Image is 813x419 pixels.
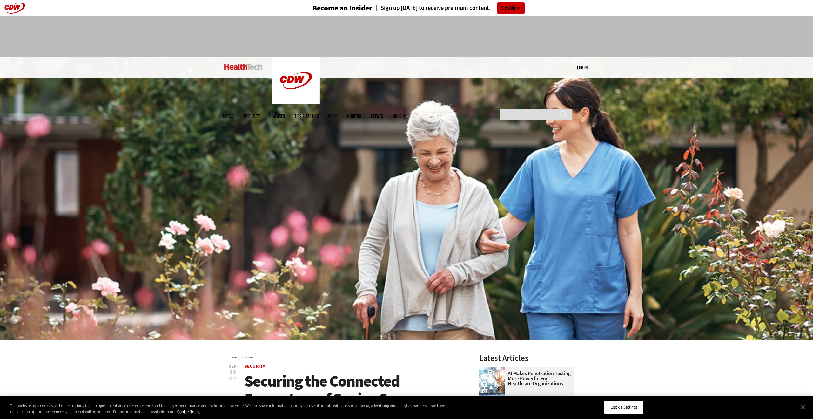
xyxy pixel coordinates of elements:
[604,401,644,414] button: Cookie Settings
[224,64,263,70] img: Home
[294,114,319,119] a: Tips & Tactics
[232,354,462,359] div: »
[272,57,320,104] img: Home
[222,114,234,119] span: Topics
[229,364,237,369] span: Sep
[245,371,408,409] span: Securing the Connected Ecosystem of Senior Care
[479,354,574,362] h3: Latest Articles
[372,5,491,11] a: Sign up [DATE] to receive premium content!
[479,367,505,393] img: Healthcare and hacking concept
[229,376,237,381] span: 2025
[328,114,338,119] a: Video
[289,4,372,12] a: Become an Insider
[479,393,508,398] a: engineer with laptop overlooking data center
[10,403,447,415] div: This website uses cookies and other tracking technologies to enhance user experience and to analy...
[577,65,588,70] a: Log in
[393,114,406,119] span: More
[229,369,237,376] span: 22
[232,356,237,359] a: Home
[245,363,265,369] a: Security
[479,371,571,386] a: AI Makes Penetration Testing More Powerful for Healthcare Organizations
[177,409,200,415] a: More information about your privacy
[312,4,372,12] h3: Become an Insider
[796,400,810,414] button: Close
[577,64,588,71] div: User menu
[243,114,260,119] span: Specialty
[497,2,525,14] a: Sign Up
[291,22,522,51] iframe: advertisement
[371,114,383,119] a: Events
[479,367,508,372] a: Healthcare and hacking concept
[272,99,320,106] a: CDW
[347,114,361,119] a: MonITor
[245,356,253,359] a: Security
[479,393,505,418] img: engineer with laptop overlooking data center
[269,114,285,119] a: Features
